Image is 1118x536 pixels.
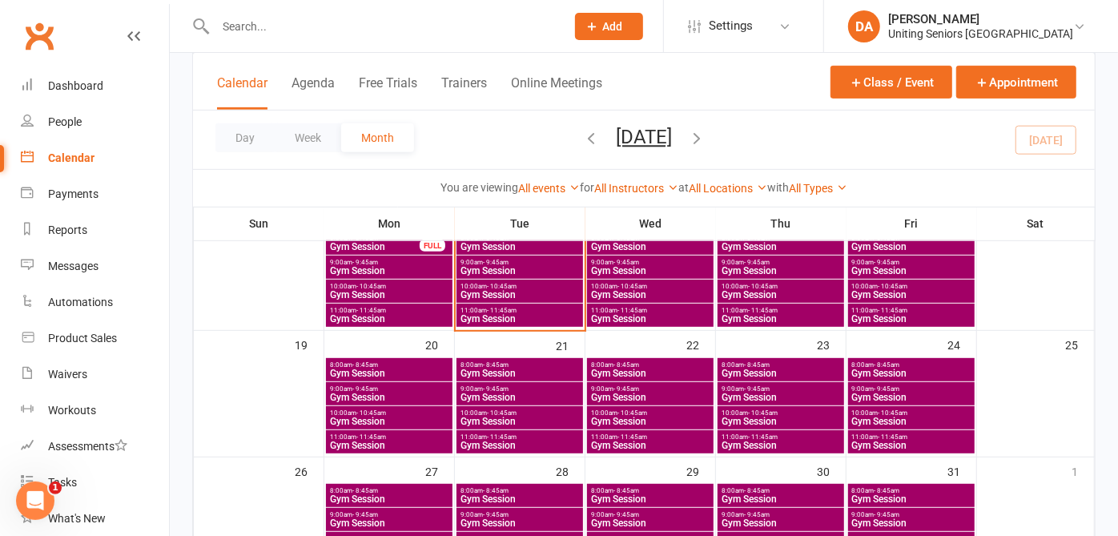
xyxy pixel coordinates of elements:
iframe: Intercom live chat [16,482,54,520]
span: Gym Session [590,393,710,402]
span: 8:00am [851,487,971,494]
div: Automations [48,296,113,308]
span: Gym Session [590,242,710,252]
span: Gym Session [590,518,710,528]
span: 10:00am [590,409,710,417]
span: 10:00am [460,409,580,417]
th: Mon [324,207,455,240]
span: Gym Session [721,518,841,528]
span: Gym Session [590,494,710,504]
a: Calendar [21,140,169,176]
button: Trainers [441,75,487,110]
span: 8:00am [590,487,710,494]
span: - 11:45am [879,433,908,441]
span: 9:00am [721,259,841,266]
div: 26 [295,457,324,484]
span: 10:00am [721,283,841,290]
span: Gym Session [851,242,971,252]
div: 29 [686,457,715,484]
div: 21 [556,332,585,358]
span: 11:00am [590,307,710,314]
span: - 8:45am [483,487,509,494]
div: Waivers [48,368,87,381]
span: - 11:45am [487,433,517,441]
span: 8:00am [721,487,841,494]
a: Automations [21,284,169,320]
th: Tue [455,207,585,240]
span: Gym Session [329,242,420,252]
span: - 10:45am [879,409,908,417]
a: All events [518,182,580,195]
span: Gym Session [460,441,580,450]
span: Gym Session [590,417,710,426]
span: Gym Session [851,266,971,276]
a: All Types [789,182,847,195]
span: Gym Session [590,266,710,276]
a: Assessments [21,429,169,465]
span: Gym Session [721,393,841,402]
div: Reports [48,224,87,236]
span: Gym Session [721,494,841,504]
span: - 10:45am [487,283,517,290]
span: 11:00am [460,433,580,441]
span: - 9:45am [483,259,509,266]
span: 11:00am [851,433,971,441]
span: - 8:45am [875,361,900,369]
span: Gym Session [329,518,449,528]
span: - 9:45am [483,511,509,518]
span: Gym Session [721,314,841,324]
span: - 11:45am [356,307,386,314]
span: 9:00am [721,385,841,393]
th: Thu [716,207,847,240]
span: 9:00am [851,511,971,518]
span: Gym Session [460,242,580,252]
span: 1 [49,482,62,494]
span: 8:00am [460,487,580,494]
span: 11:00am [590,433,710,441]
div: 24 [947,331,976,357]
span: - 10:45am [879,283,908,290]
span: 10:00am [721,409,841,417]
span: Gym Session [460,393,580,402]
span: Gym Session [329,290,449,300]
a: Workouts [21,393,169,429]
span: - 8:45am [613,361,639,369]
span: 11:00am [329,307,449,314]
div: Calendar [48,151,95,164]
th: Fri [847,207,977,240]
span: Settings [709,8,753,44]
div: Dashboard [48,79,103,92]
div: 25 [1065,331,1094,357]
span: - 8:45am [613,487,639,494]
div: Workouts [48,404,96,417]
a: All Instructors [594,182,678,195]
span: Gym Session [721,266,841,276]
th: Wed [585,207,716,240]
button: Class / Event [830,66,952,99]
span: - 9:45am [613,259,639,266]
span: Gym Session [721,369,841,378]
span: 9:00am [590,259,710,266]
span: Gym Session [590,314,710,324]
span: - 10:45am [617,283,647,290]
span: Gym Session [460,417,580,426]
span: - 9:45am [744,511,770,518]
span: Gym Session [851,494,971,504]
div: Assessments [48,440,127,453]
div: 27 [425,457,454,484]
span: - 10:45am [356,409,386,417]
span: Gym Session [851,393,971,402]
span: 8:00am [329,361,449,369]
strong: for [580,181,594,194]
input: Search... [211,15,554,38]
span: 10:00am [329,283,449,290]
span: - 8:45am [352,361,378,369]
span: 9:00am [721,511,841,518]
span: 8:00am [851,361,971,369]
button: Week [275,123,341,152]
div: 22 [686,331,715,357]
span: - 9:45am [744,385,770,393]
div: Uniting Seniors [GEOGRAPHIC_DATA] [888,26,1073,41]
span: 10:00am [590,283,710,290]
span: Gym Session [329,441,449,450]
